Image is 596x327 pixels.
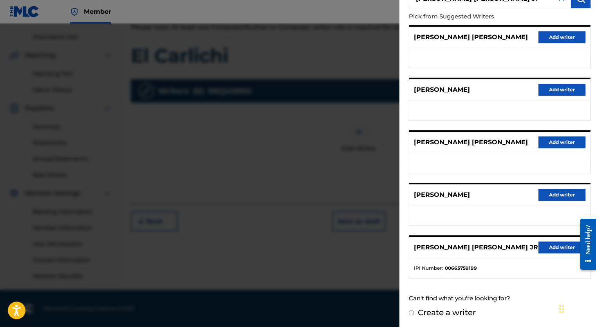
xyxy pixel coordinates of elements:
[414,190,470,200] p: [PERSON_NAME]
[414,265,443,272] span: IPI Number :
[445,265,477,272] strong: 00665759199
[84,7,111,16] span: Member
[538,31,585,43] button: Add writer
[70,7,79,16] img: Top Rightsholder
[538,136,585,148] button: Add writer
[418,308,476,317] label: Create a writer
[414,138,528,147] p: [PERSON_NAME] [PERSON_NAME]
[414,243,538,252] p: [PERSON_NAME] [PERSON_NAME] JR
[557,289,596,327] iframe: Chat Widget
[538,189,585,201] button: Add writer
[409,8,546,25] p: Pick from Suggested Writers
[574,216,596,273] iframe: Resource Center
[414,85,470,94] p: [PERSON_NAME]
[538,84,585,96] button: Add writer
[538,242,585,253] button: Add writer
[559,297,564,321] div: Drag
[409,290,591,307] div: Can't find what you're looking for?
[414,33,528,42] p: [PERSON_NAME] [PERSON_NAME]
[9,6,40,17] img: MLC Logo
